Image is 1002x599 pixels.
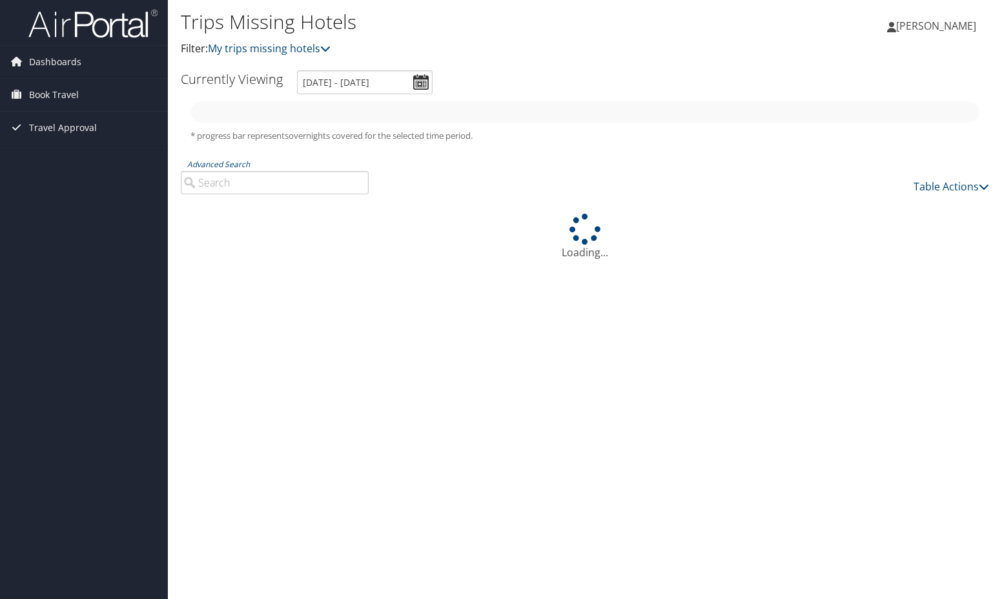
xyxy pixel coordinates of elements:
[181,8,720,36] h1: Trips Missing Hotels
[887,6,989,45] a: [PERSON_NAME]
[187,159,250,170] a: Advanced Search
[914,179,989,194] a: Table Actions
[29,79,79,111] span: Book Travel
[190,130,979,142] h5: * progress bar represents overnights covered for the selected time period.
[181,41,720,57] p: Filter:
[28,8,158,39] img: airportal-logo.png
[181,214,989,260] div: Loading...
[208,41,331,56] a: My trips missing hotels
[181,70,283,88] h3: Currently Viewing
[297,70,433,94] input: [DATE] - [DATE]
[896,19,976,33] span: [PERSON_NAME]
[29,46,81,78] span: Dashboards
[29,112,97,144] span: Travel Approval
[181,171,369,194] input: Advanced Search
